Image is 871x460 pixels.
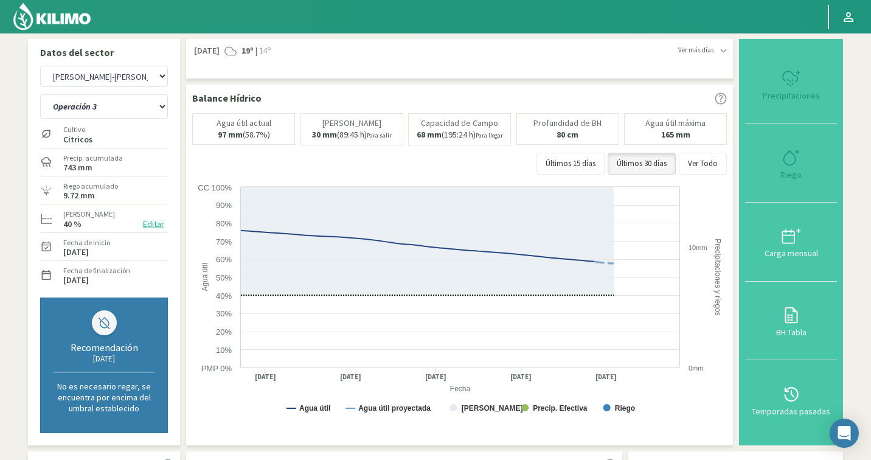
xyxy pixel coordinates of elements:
div: Recomendación [53,341,155,354]
label: 743 mm [63,164,92,172]
button: Últimos 15 días [536,153,605,175]
text: 0mm [689,364,703,372]
text: 50% [216,273,232,282]
text: 10% [216,346,232,355]
img: Kilimo [12,2,92,31]
b: 80 cm [557,129,578,140]
p: Capacidad de Campo [421,119,498,128]
button: Carga mensual [745,203,837,282]
button: Últimos 30 días [608,153,676,175]
text: 90% [216,201,232,210]
b: 165 mm [661,129,690,140]
b: 97 mm [218,129,243,140]
div: Temporadas pasadas [749,407,833,416]
button: BH Tabla [745,282,837,361]
label: Cultivo [63,124,92,135]
button: Temporadas pasadas [745,360,837,439]
label: [PERSON_NAME] [63,209,115,220]
text: Agua útil proyectada [358,404,431,413]
span: | [255,45,257,57]
text: Fecha [450,385,471,393]
text: 80% [216,219,232,228]
p: [PERSON_NAME] [322,119,381,128]
label: Precip. acumulada [63,153,123,164]
div: [DATE] [53,354,155,364]
b: 68 mm [417,129,442,140]
text: 30% [216,309,232,318]
p: (89:45 h) [312,130,392,140]
small: Para salir [367,131,392,139]
p: Agua útil actual [217,119,271,128]
span: [DATE] [192,45,220,57]
button: Riego [745,124,837,203]
text: CC 100% [198,183,232,192]
label: [DATE] [63,248,89,256]
text: 20% [216,327,232,336]
span: Ver más días [678,45,714,55]
text: 70% [216,237,232,246]
text: Precipitaciones y riegos [713,239,722,316]
text: Agua útil [299,404,330,413]
button: Ver Todo [679,153,727,175]
text: 60% [216,255,232,264]
div: BH Tabla [749,328,833,336]
text: 40% [216,291,232,301]
button: Precipitaciones [745,45,837,124]
button: Editar [139,217,168,231]
p: No es necesario regar, se encuentra por encima del umbral establecido [53,381,155,414]
p: Profundidad de BH [533,119,602,128]
small: Para llegar [476,131,503,139]
text: Riego [615,404,635,413]
div: Carga mensual [749,249,833,257]
text: [DATE] [595,372,617,382]
p: Agua útil máxima [645,119,706,128]
label: Citricos [63,136,92,144]
p: Datos del sector [40,45,168,60]
label: Fecha de inicio [63,237,110,248]
label: Riego acumulado [63,181,118,192]
p: (195:24 h) [417,130,503,140]
label: Fecha de finalización [63,265,130,276]
div: Open Intercom Messenger [830,419,859,448]
div: Riego [749,170,833,179]
text: Agua útil [201,263,209,291]
label: [DATE] [63,276,89,284]
label: 40 % [63,220,82,228]
b: 30 mm [312,129,337,140]
p: Balance Hídrico [192,91,262,105]
text: [PERSON_NAME] [462,404,523,413]
div: Precipitaciones [749,91,833,100]
text: [DATE] [425,372,446,382]
text: [DATE] [340,372,361,382]
text: [DATE] [255,372,276,382]
p: (58.7%) [218,130,270,139]
text: 10mm [689,244,707,251]
strong: 19º [241,45,254,56]
text: PMP 0% [201,364,232,373]
label: 9.72 mm [63,192,95,200]
span: 14º [257,45,271,57]
text: [DATE] [510,372,532,382]
text: Precip. Efectiva [533,404,588,413]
